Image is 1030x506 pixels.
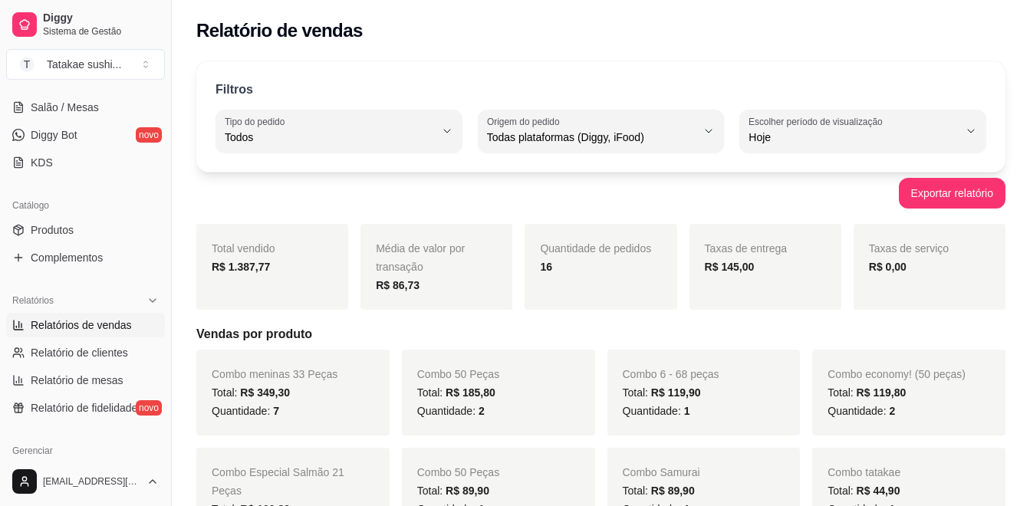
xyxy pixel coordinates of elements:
[6,245,165,270] a: Complementos
[196,18,363,43] h2: Relatório de vendas
[43,25,159,38] span: Sistema de Gestão
[857,386,907,399] span: R$ 119,80
[479,405,485,417] span: 2
[240,386,290,399] span: R$ 349,30
[376,242,465,273] span: Média de valor por transação
[47,57,121,72] div: Tatakae sushi ...
[6,396,165,420] a: Relatório de fidelidadenovo
[487,115,564,128] label: Origem do pedido
[869,242,949,255] span: Taxas de serviço
[623,368,719,380] span: Combo 6 - 68 peças
[857,485,900,497] span: R$ 44,90
[212,242,275,255] span: Total vendido
[216,80,253,99] p: Filtros
[417,466,499,478] span: Combo 50 Peças
[540,261,552,273] strong: 16
[31,127,77,143] span: Diggy Bot
[225,115,290,128] label: Tipo do pedido
[6,193,165,218] div: Catálogo
[196,325,1005,343] h5: Vendas por produto
[216,110,462,153] button: Tipo do pedidoTodos
[31,155,53,170] span: KDS
[6,463,165,500] button: [EMAIL_ADDRESS][DOMAIN_NAME]
[12,294,54,307] span: Relatórios
[889,405,895,417] span: 2
[212,466,344,497] span: Combo Especial Salmão 21 Peças
[31,317,132,333] span: Relatórios de vendas
[417,368,499,380] span: Combo 50 Peças
[869,261,907,273] strong: R$ 0,00
[212,368,337,380] span: Combo meninas 33 Peças
[446,485,489,497] span: R$ 89,90
[749,115,887,128] label: Escolher período de visualização
[31,250,103,265] span: Complementos
[19,57,35,72] span: T
[828,405,895,417] span: Quantidade:
[6,123,165,147] a: Diggy Botnovo
[376,279,420,291] strong: R$ 86,73
[31,345,128,360] span: Relatório de clientes
[828,386,906,399] span: Total:
[487,130,697,145] span: Todas plataformas (Diggy, iFood)
[828,485,900,497] span: Total:
[31,373,123,388] span: Relatório de mesas
[478,110,725,153] button: Origem do pedidoTodas plataformas (Diggy, iFood)
[705,242,787,255] span: Taxas de entrega
[6,95,165,120] a: Salão / Mesas
[899,178,1005,209] button: Exportar relatório
[684,405,690,417] span: 1
[828,466,900,478] span: Combo tatakae
[540,242,651,255] span: Quantidade de pedidos
[417,485,489,497] span: Total:
[225,130,435,145] span: Todos
[212,405,279,417] span: Quantidade:
[6,313,165,337] a: Relatórios de vendas
[828,368,966,380] span: Combo economy! (50 peças)
[651,485,695,497] span: R$ 89,90
[623,466,700,478] span: Combo Samurai
[212,261,270,273] strong: R$ 1.387,77
[6,439,165,463] div: Gerenciar
[739,110,986,153] button: Escolher período de visualizaçãoHoje
[6,49,165,80] button: Select a team
[446,386,495,399] span: R$ 185,80
[623,405,690,417] span: Quantidade:
[43,475,140,488] span: [EMAIL_ADDRESS][DOMAIN_NAME]
[212,386,290,399] span: Total:
[651,386,701,399] span: R$ 119,90
[31,400,137,416] span: Relatório de fidelidade
[623,485,695,497] span: Total:
[6,150,165,175] a: KDS
[417,386,495,399] span: Total:
[31,222,74,238] span: Produtos
[6,368,165,393] a: Relatório de mesas
[31,100,99,115] span: Salão / Mesas
[623,386,701,399] span: Total:
[749,130,959,145] span: Hoje
[273,405,279,417] span: 7
[6,6,165,43] a: DiggySistema de Gestão
[6,340,165,365] a: Relatório de clientes
[43,11,159,25] span: Diggy
[417,405,485,417] span: Quantidade:
[705,261,755,273] strong: R$ 145,00
[6,218,165,242] a: Produtos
